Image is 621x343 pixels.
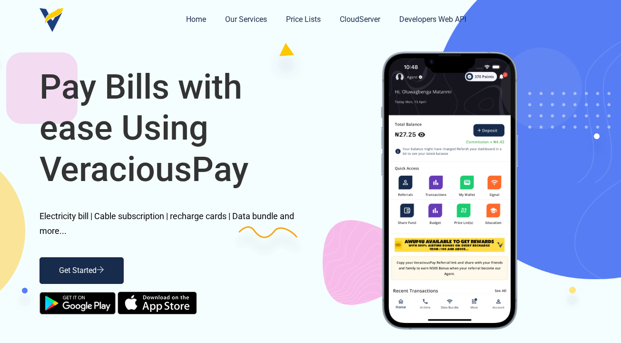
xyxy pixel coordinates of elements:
a: CloudServer [340,10,380,30]
a: Home [186,10,206,30]
img: Image [6,52,78,124]
a: Get Started [39,257,124,284]
a: Our Services [225,10,267,30]
img: app-store.png [118,292,197,314]
img: logo [39,8,63,32]
img: Image [588,133,607,156]
img: Image [501,48,582,129]
p: Electricity bill | Cable subscription | recharge cards | Data bundle and more... [39,209,304,238]
img: Image [321,218,419,306]
img: Image [232,226,304,257]
img: google-play.png [39,292,116,314]
img: Image [16,288,35,310]
iframe: chat widget [562,283,621,329]
h1: Pay Bills with ease Using VeraciousPay [39,67,304,190]
img: Image [269,42,304,82]
img: Image [378,48,521,333]
a: Price Lists [286,10,321,30]
a: Developers Web API [399,10,466,30]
